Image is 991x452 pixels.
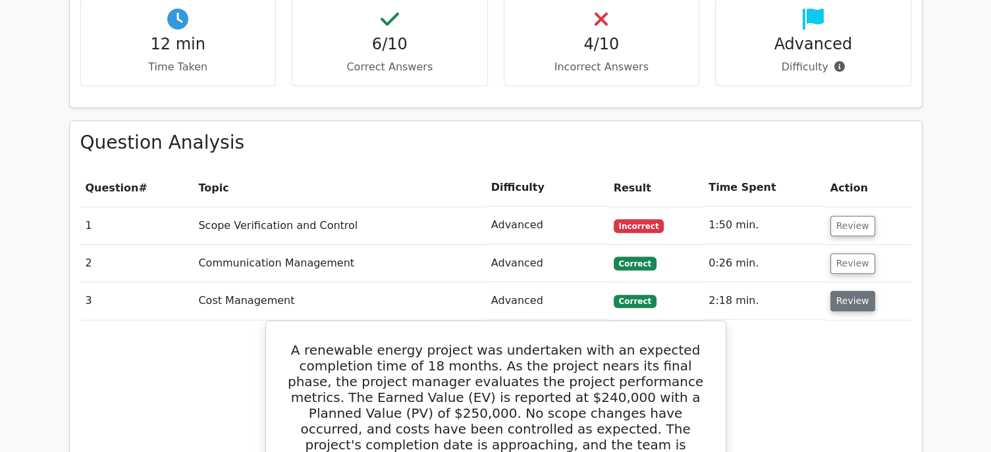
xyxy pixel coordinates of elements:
td: Advanced [486,245,608,282]
h4: Advanced [726,35,900,54]
th: Topic [193,169,485,207]
button: Review [830,216,875,236]
h3: Question Analysis [80,132,911,154]
td: Communication Management [193,245,485,282]
td: Cost Management [193,282,485,320]
p: Correct Answers [303,59,477,75]
td: Advanced [486,282,608,320]
td: 0:26 min. [703,245,824,282]
th: Difficulty [486,169,608,207]
th: # [80,169,194,207]
p: Difficulty [726,59,900,75]
span: Correct [614,257,656,270]
td: Scope Verification and Control [193,207,485,244]
button: Review [830,291,875,311]
td: 2 [80,245,194,282]
td: 1 [80,207,194,244]
th: Result [608,169,704,207]
button: Review [830,253,875,274]
p: Incorrect Answers [515,59,689,75]
span: Question [86,182,139,194]
td: Advanced [486,207,608,244]
p: Time Taken [92,59,265,75]
th: Time Spent [703,169,824,207]
h4: 6/10 [303,35,477,54]
td: 1:50 min. [703,207,824,244]
span: Incorrect [614,219,664,232]
span: Correct [614,295,656,308]
h4: 12 min [92,35,265,54]
h4: 4/10 [515,35,689,54]
td: 2:18 min. [703,282,824,320]
th: Action [825,169,911,207]
td: 3 [80,282,194,320]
